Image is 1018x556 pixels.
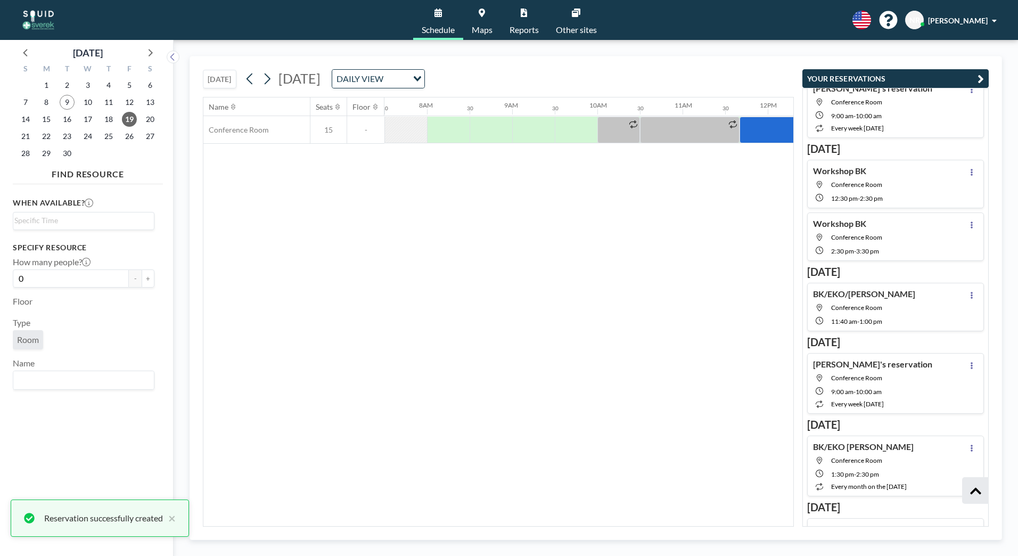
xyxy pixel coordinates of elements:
button: close [163,512,176,525]
span: Conference Room [831,374,882,382]
span: 10:00 AM [856,388,882,396]
h4: Workshop BK [813,166,866,176]
span: Tuesday, September 16, 2025 [60,112,75,127]
button: - [129,269,142,288]
span: Room [17,334,39,345]
input: Search for option [14,215,148,226]
span: Saturday, September 20, 2025 [143,112,158,127]
span: Wednesday, September 10, 2025 [80,95,95,110]
span: Monday, September 1, 2025 [39,78,54,93]
h3: [DATE] [807,501,984,514]
div: M [36,63,57,77]
span: Thursday, September 25, 2025 [101,129,116,144]
div: F [119,63,139,77]
h3: [DATE] [807,265,984,279]
span: 2:30 PM [860,194,883,202]
span: Schedule [422,26,455,34]
label: How many people? [13,257,91,267]
span: DAILY VIEW [334,72,385,86]
div: Search for option [13,371,154,389]
span: every month on the [DATE] [831,483,907,490]
div: W [78,63,98,77]
h4: BK/EKO [PERSON_NAME] [813,441,914,452]
span: Wednesday, September 24, 2025 [80,129,95,144]
span: Maps [472,26,492,34]
div: Floor [352,102,371,112]
span: Friday, September 5, 2025 [122,78,137,93]
h4: FIND RESOURCE [13,165,163,179]
div: T [57,63,78,77]
span: Thursday, September 18, 2025 [101,112,116,127]
span: Tuesday, September 2, 2025 [60,78,75,93]
div: 30 [637,105,644,112]
span: Thursday, September 4, 2025 [101,78,116,93]
span: 9:00 AM [831,112,853,120]
span: 9:00 AM [831,388,853,396]
span: 3:30 PM [856,247,879,255]
h4: [PERSON_NAME]'s reservation [813,359,932,370]
span: Conference Room [831,304,882,312]
span: Friday, September 12, 2025 [122,95,137,110]
h4: Workshop BK [813,218,866,229]
span: Conference Room [831,456,882,464]
span: 10:00 AM [856,112,882,120]
span: every week [DATE] [831,124,884,132]
button: [DATE] [203,70,236,88]
input: Search for option [14,373,148,387]
button: YOUR RESERVATIONS [802,69,989,88]
span: 1:30 PM [831,470,854,478]
h4: [PERSON_NAME]'s reservation [813,83,932,94]
span: 2:30 PM [856,470,879,478]
div: Reservation successfully created [44,512,163,525]
span: - [854,470,856,478]
span: Wednesday, September 17, 2025 [80,112,95,127]
span: Monday, September 15, 2025 [39,112,54,127]
span: Sunday, September 7, 2025 [18,95,33,110]
label: Type [13,317,30,328]
div: S [15,63,36,77]
span: Saturday, September 27, 2025 [143,129,158,144]
div: 30 [552,105,559,112]
span: Thursday, September 11, 2025 [101,95,116,110]
div: Seats [316,102,333,112]
span: - [858,194,860,202]
span: 1:00 PM [859,317,882,325]
span: Friday, September 19, 2025 [122,112,137,127]
h3: [DATE] [807,418,984,431]
span: Conference Room [831,98,882,106]
span: Monday, September 22, 2025 [39,129,54,144]
div: 30 [723,105,729,112]
span: Monday, September 29, 2025 [39,146,54,161]
div: 10AM [589,101,607,109]
span: 2:30 PM [831,247,854,255]
img: organization-logo [17,10,60,31]
div: Name [209,102,228,112]
span: 12:30 PM [831,194,858,202]
span: NR [909,15,920,25]
span: Monday, September 8, 2025 [39,95,54,110]
span: Wednesday, September 3, 2025 [80,78,95,93]
label: Floor [13,296,32,307]
span: - [853,112,856,120]
span: [PERSON_NAME] [928,16,988,25]
span: - [854,247,856,255]
div: 30 [382,105,388,112]
span: - [853,388,856,396]
div: 30 [467,105,473,112]
span: Friday, September 26, 2025 [122,129,137,144]
span: Reports [510,26,539,34]
h3: [DATE] [807,142,984,156]
h3: Specify resource [13,243,154,252]
span: Conference Room [831,181,882,189]
span: Tuesday, September 9, 2025 [60,95,75,110]
span: - [857,317,859,325]
div: 9AM [504,101,518,109]
div: T [98,63,119,77]
h3: [DATE] [807,336,984,349]
span: 11:40 AM [831,317,857,325]
label: Name [13,358,35,369]
span: Saturday, September 13, 2025 [143,95,158,110]
div: 12PM [760,101,777,109]
div: Search for option [13,212,154,228]
button: + [142,269,154,288]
